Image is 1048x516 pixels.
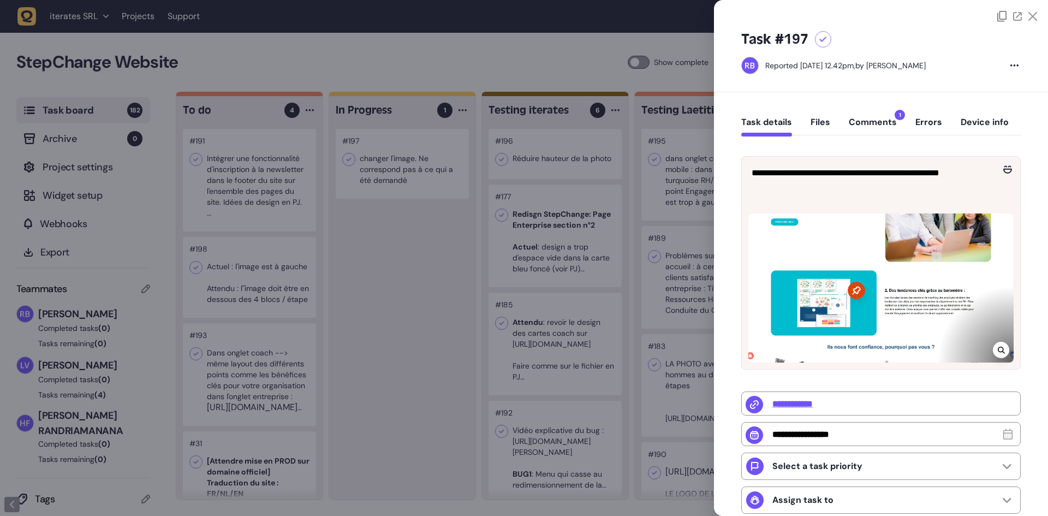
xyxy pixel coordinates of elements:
[811,117,830,137] button: Files
[765,61,855,70] div: Reported [DATE] 12.42pm,
[915,117,942,137] button: Errors
[772,495,833,506] p: Assign task to
[765,60,926,71] div: by [PERSON_NAME]
[742,57,758,74] img: Rodolphe Balay
[961,117,1009,137] button: Device info
[895,110,905,120] span: 1
[772,461,862,472] p: Select a task priority
[741,31,808,48] h5: Task #197
[849,117,897,137] button: Comments
[741,117,792,137] button: Task details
